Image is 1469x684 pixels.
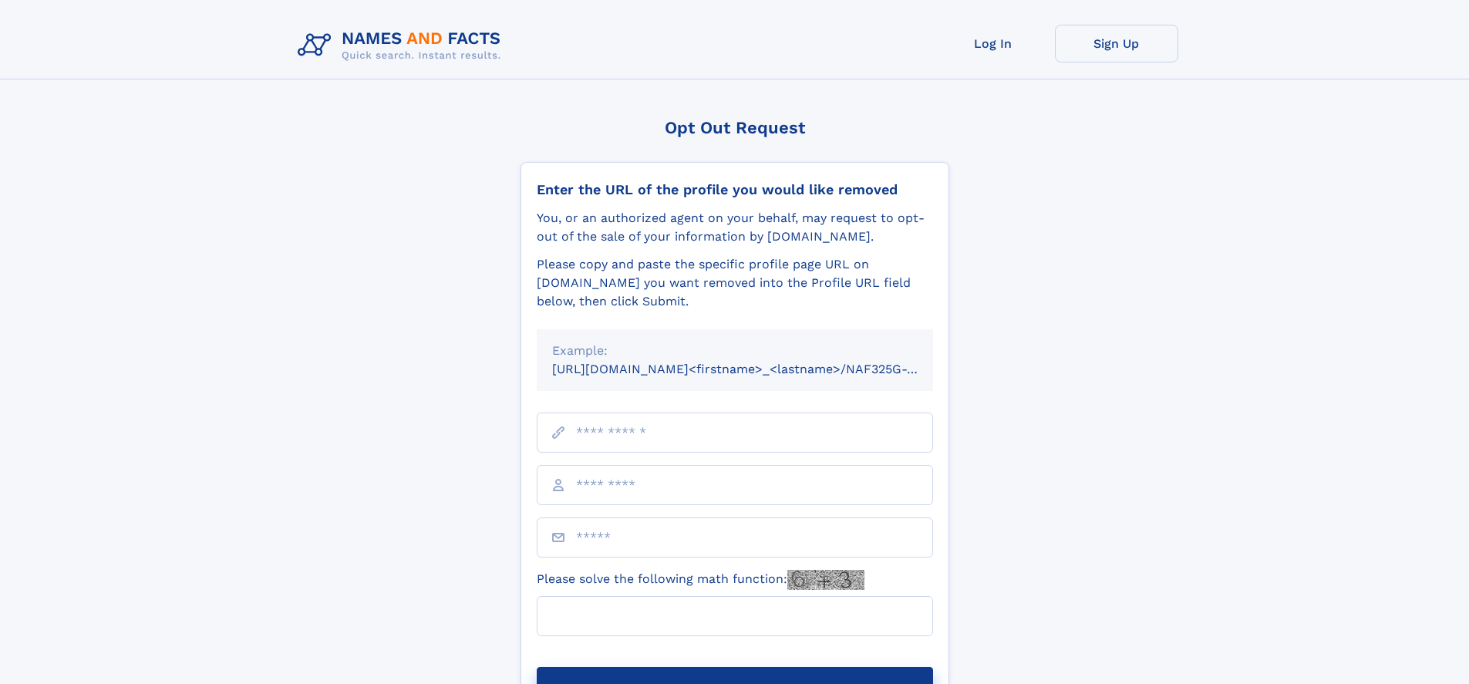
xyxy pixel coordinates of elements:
[291,25,514,66] img: Logo Names and Facts
[537,181,933,198] div: Enter the URL of the profile you would like removed
[537,570,864,590] label: Please solve the following math function:
[552,342,918,360] div: Example:
[537,255,933,311] div: Please copy and paste the specific profile page URL on [DOMAIN_NAME] you want removed into the Pr...
[552,362,962,376] small: [URL][DOMAIN_NAME]<firstname>_<lastname>/NAF325G-xxxxxxxx
[521,118,949,137] div: Opt Out Request
[537,209,933,246] div: You, or an authorized agent on your behalf, may request to opt-out of the sale of your informatio...
[1055,25,1178,62] a: Sign Up
[932,25,1055,62] a: Log In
